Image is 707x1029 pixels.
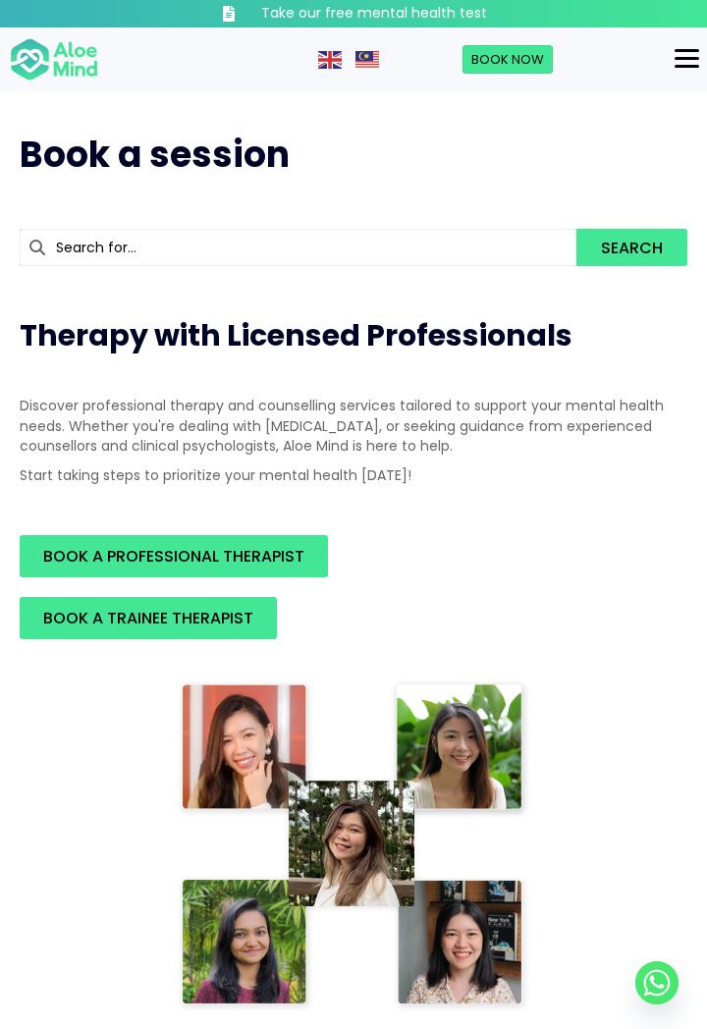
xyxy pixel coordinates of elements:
span: BOOK A TRAINEE THERAPIST [43,607,253,629]
span: Therapy with Licensed Professionals [20,314,572,356]
input: Search for... [20,229,576,266]
a: Book Now [462,45,553,75]
a: BOOK A TRAINEE THERAPIST [20,597,277,639]
a: BOOK A PROFESSIONAL THERAPIST [20,535,328,577]
img: en [318,51,342,69]
a: Take our free mental health test [177,4,530,24]
button: Search [576,229,687,266]
h3: Take our free mental health test [261,4,487,24]
span: Book a session [20,130,290,180]
img: Aloe mind Logo [10,37,98,82]
button: Menu [667,42,707,76]
a: Malay [355,49,381,69]
p: Start taking steps to prioritize your mental health [DATE]! [20,465,687,485]
img: Therapist collage [177,678,530,1013]
img: ms [355,51,379,69]
a: English [318,49,344,69]
span: Book Now [471,50,544,69]
p: Discover professional therapy and counselling services tailored to support your mental health nee... [20,396,687,456]
span: BOOK A PROFESSIONAL THERAPIST [43,545,304,568]
a: Whatsapp [635,961,679,1004]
